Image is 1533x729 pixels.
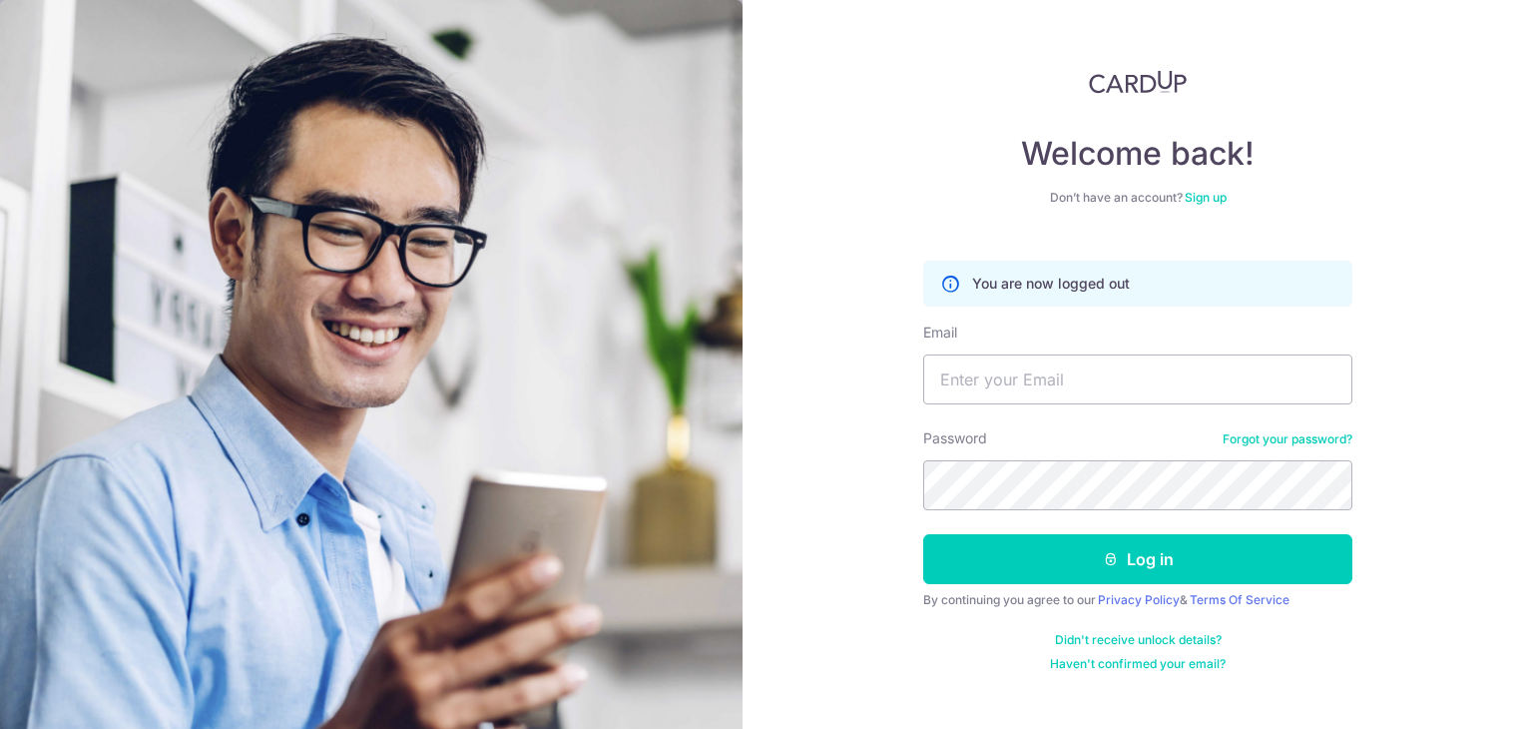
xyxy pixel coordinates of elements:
[1185,190,1227,205] a: Sign up
[1098,592,1180,607] a: Privacy Policy
[923,428,987,448] label: Password
[1050,656,1226,672] a: Haven't confirmed your email?
[923,355,1352,404] input: Enter your Email
[1190,592,1289,607] a: Terms Of Service
[1055,632,1222,648] a: Didn't receive unlock details?
[1223,431,1352,447] a: Forgot your password?
[972,274,1130,294] p: You are now logged out
[923,592,1352,608] div: By continuing you agree to our &
[923,134,1352,174] h4: Welcome back!
[1089,70,1187,94] img: CardUp Logo
[923,323,957,343] label: Email
[923,190,1352,206] div: Don’t have an account?
[923,534,1352,584] button: Log in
